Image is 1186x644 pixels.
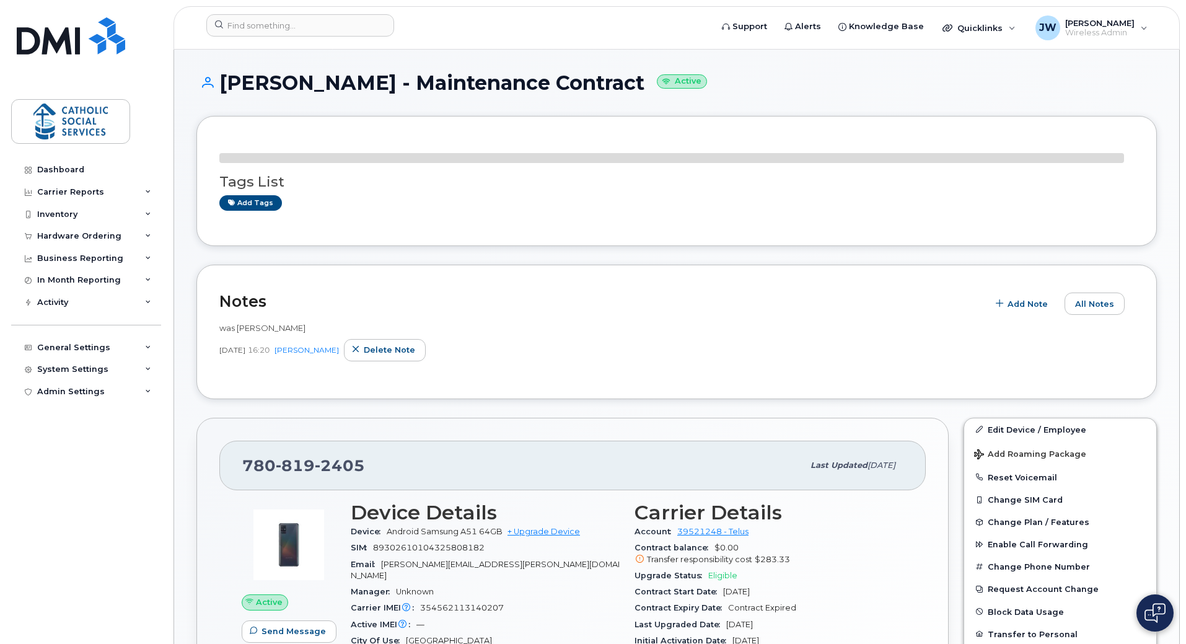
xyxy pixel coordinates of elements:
[351,543,373,552] span: SIM
[1008,298,1048,310] span: Add Note
[635,501,903,524] h3: Carrier Details
[261,625,326,637] span: Send Message
[219,195,282,211] a: Add tags
[726,620,753,629] span: [DATE]
[351,560,381,569] span: Email
[635,571,708,580] span: Upgrade Status
[635,587,723,596] span: Contract Start Date
[242,456,365,475] span: 780
[219,292,982,311] h2: Notes
[635,527,677,536] span: Account
[964,578,1156,600] button: Request Account Change
[219,174,1134,190] h3: Tags List
[964,511,1156,533] button: Change Plan / Features
[974,449,1086,461] span: Add Roaming Package
[635,543,714,552] span: Contract balance
[964,466,1156,488] button: Reset Voicemail
[344,339,426,361] button: Delete note
[219,345,245,355] span: [DATE]
[1144,603,1166,623] img: Open chat
[810,461,868,470] span: Last updated
[988,518,1089,527] span: Change Plan / Features
[416,620,424,629] span: —
[1065,293,1125,315] button: All Notes
[315,456,365,475] span: 2405
[248,345,270,355] span: 16:20
[275,345,339,355] a: [PERSON_NAME]
[351,620,416,629] span: Active IMEI
[708,571,737,580] span: Eligible
[723,587,750,596] span: [DATE]
[420,603,504,612] span: 354562113140207
[868,461,895,470] span: [DATE]
[647,555,752,564] span: Transfer responsibility cost
[677,527,749,536] a: 39521248 - Telus
[657,74,707,89] small: Active
[988,540,1088,549] span: Enable Call Forwarding
[373,543,485,552] span: 89302610104325808182
[964,533,1156,555] button: Enable Call Forwarding
[964,488,1156,511] button: Change SIM Card
[351,527,387,536] span: Device
[1075,298,1114,310] span: All Notes
[351,501,620,524] h3: Device Details
[396,587,434,596] span: Unknown
[351,587,396,596] span: Manager
[387,527,503,536] span: Android Samsung A51 64GB
[635,543,903,565] span: $0.00
[351,560,620,580] span: [PERSON_NAME][EMAIL_ADDRESS][PERSON_NAME][DOMAIN_NAME]
[507,527,580,536] a: + Upgrade Device
[242,620,336,643] button: Send Message
[276,456,315,475] span: 819
[964,601,1156,623] button: Block Data Usage
[635,620,726,629] span: Last Upgraded Date
[988,293,1058,315] button: Add Note
[964,418,1156,441] a: Edit Device / Employee
[964,441,1156,466] button: Add Roaming Package
[219,323,305,333] span: was [PERSON_NAME]
[728,603,796,612] span: Contract Expired
[256,596,283,608] span: Active
[964,555,1156,578] button: Change Phone Number
[755,555,790,564] span: $283.33
[351,603,420,612] span: Carrier IMEI
[252,508,326,582] img: image20231002-3703462-1ews4ez.jpeg
[196,72,1157,94] h1: [PERSON_NAME] - Maintenance Contract
[635,603,728,612] span: Contract Expiry Date
[364,344,415,356] span: Delete note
